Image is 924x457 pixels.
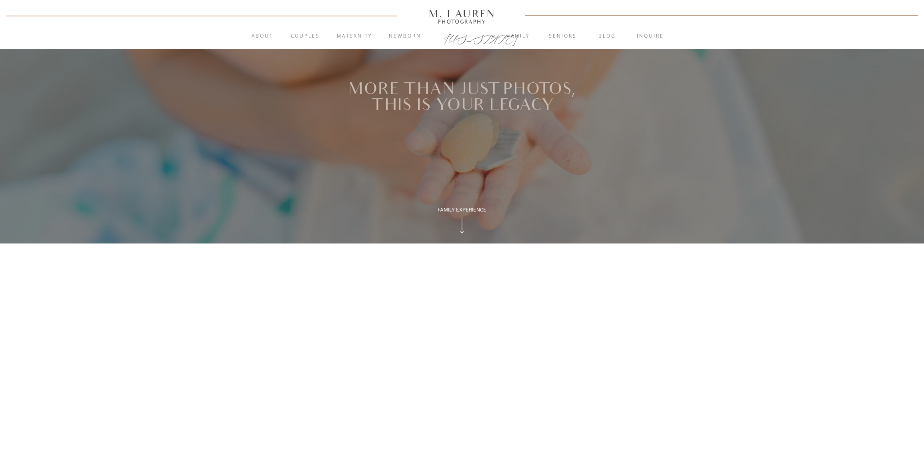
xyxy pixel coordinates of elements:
a: M. Lauren [405,9,519,18]
a: Couples [284,32,327,40]
h1: More than just photos, this is your legacy [345,81,580,116]
a: [US_STATE] [444,33,480,42]
a: About [247,32,278,40]
a: Seniors [541,32,584,40]
a: inquire [629,32,672,40]
a: blog [586,32,629,40]
a: Photography [425,20,499,24]
a: Maternity [333,32,376,40]
a: Family [497,32,540,40]
div: Family Experience [435,206,489,214]
a: Newborn [383,32,426,40]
